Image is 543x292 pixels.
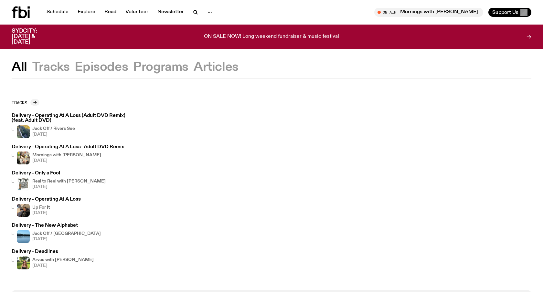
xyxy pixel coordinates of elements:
[12,99,39,106] a: Tracks
[32,205,50,210] h4: Up For It
[492,9,518,15] span: Support Us
[75,61,128,73] button: Episodes
[101,8,120,17] a: Read
[204,34,339,40] p: ON SALE NOW! Long weekend fundraiser & music festival
[32,127,75,131] h4: Jack Off / Rivers See
[12,249,94,269] a: Delivery - DeadlinesLizzie Bowles is sitting in a bright green field of grass, with dark sunglass...
[32,258,94,262] h4: Arvos with [PERSON_NAME]
[12,171,106,191] a: Delivery - Only a FoolReal to Reel with [PERSON_NAME][DATE]
[32,179,106,183] h4: Real to Reel with [PERSON_NAME]
[32,232,101,236] h4: Jack Off / [GEOGRAPHIC_DATA]
[12,197,81,202] h3: Delivery - Operating At A Loss
[154,8,188,17] a: Newsletter
[12,223,101,228] h3: Delivery - The New Alphabet
[12,28,53,45] h3: SYDCITY: [DATE] & [DATE]
[43,8,72,17] a: Schedule
[12,249,94,254] h3: Delivery - Deadlines
[74,8,99,17] a: Explore
[32,185,106,189] span: [DATE]
[12,171,106,176] h3: Delivery - Only a Fool
[12,113,136,123] h3: Delivery - Operating At A Loss (Adult DVD Remix) (feat. Adult DVD)
[32,153,101,157] h4: Mornings with [PERSON_NAME]
[12,223,101,243] a: Delivery - The New AlphabetA landscape image of many swans on a lake on a clear blue dayJack Off ...
[12,100,27,105] h2: Tracks
[122,8,152,17] a: Volunteer
[32,264,94,268] span: [DATE]
[12,113,136,138] a: Delivery - Operating At A Loss (Adult DVD Remix) (feat. Adult DVD)Jack Off / Rivers See[DATE]
[32,132,75,137] span: [DATE]
[194,61,239,73] button: Articles
[32,159,101,163] span: [DATE]
[12,197,81,217] a: Delivery - Operating At A LossUp For It[DATE]
[374,8,483,17] button: On AirMornings with [PERSON_NAME]
[12,145,124,164] a: Delivery - Operating At A Loss- Adult DVD RemixMornings with [PERSON_NAME][DATE]
[12,61,27,73] button: All
[32,61,70,73] button: Tracks
[133,61,188,73] button: Programs
[32,237,101,241] span: [DATE]
[12,145,124,150] h3: Delivery - Operating At A Loss- Adult DVD Remix
[17,230,30,243] img: A landscape image of many swans on a lake on a clear blue day
[32,211,50,215] span: [DATE]
[17,256,30,269] img: Lizzie Bowles is sitting in a bright green field of grass, with dark sunglasses and a black top. ...
[488,8,531,17] button: Support Us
